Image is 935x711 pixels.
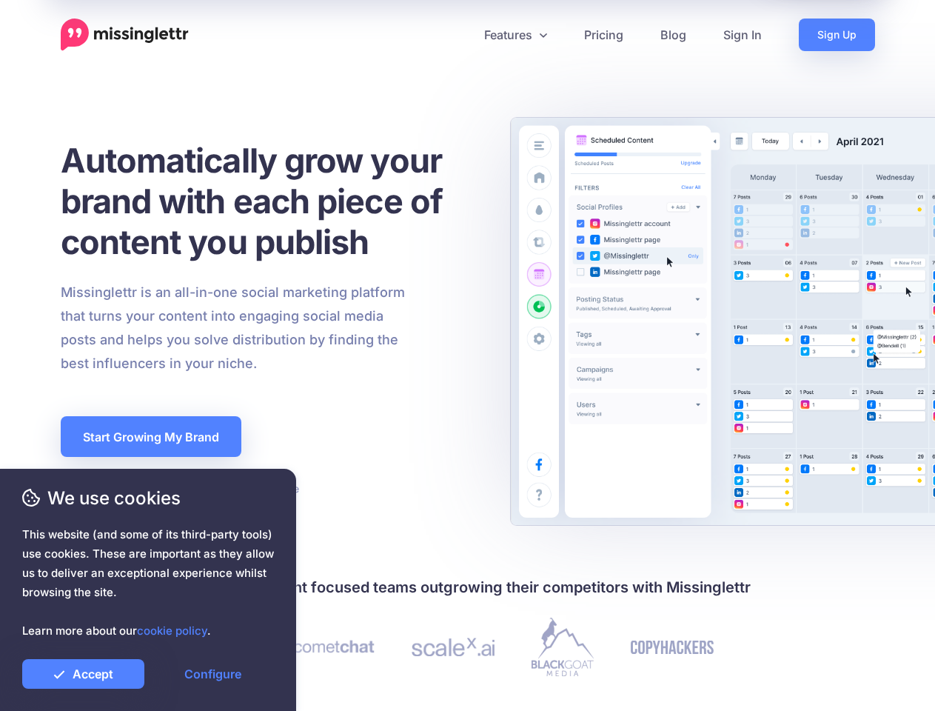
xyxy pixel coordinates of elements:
[61,281,406,375] p: Missinglettr is an all-in-one social marketing platform that turns your content into engaging soc...
[22,525,274,641] span: This website (and some of its third-party tools) use cookies. These are important as they allow u...
[22,485,274,511] span: We use cookies
[61,416,241,457] a: Start Growing My Brand
[61,19,189,51] a: Home
[61,140,479,262] h1: Automatically grow your brand with each piece of content you publish
[61,575,875,599] h4: Join 30,000+ creators and content focused teams outgrowing their competitors with Missinglettr
[466,19,566,51] a: Features
[705,19,780,51] a: Sign In
[22,659,144,689] a: Accept
[799,19,875,51] a: Sign Up
[152,659,274,689] a: Configure
[137,624,207,638] a: cookie policy
[566,19,642,51] a: Pricing
[642,19,705,51] a: Blog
